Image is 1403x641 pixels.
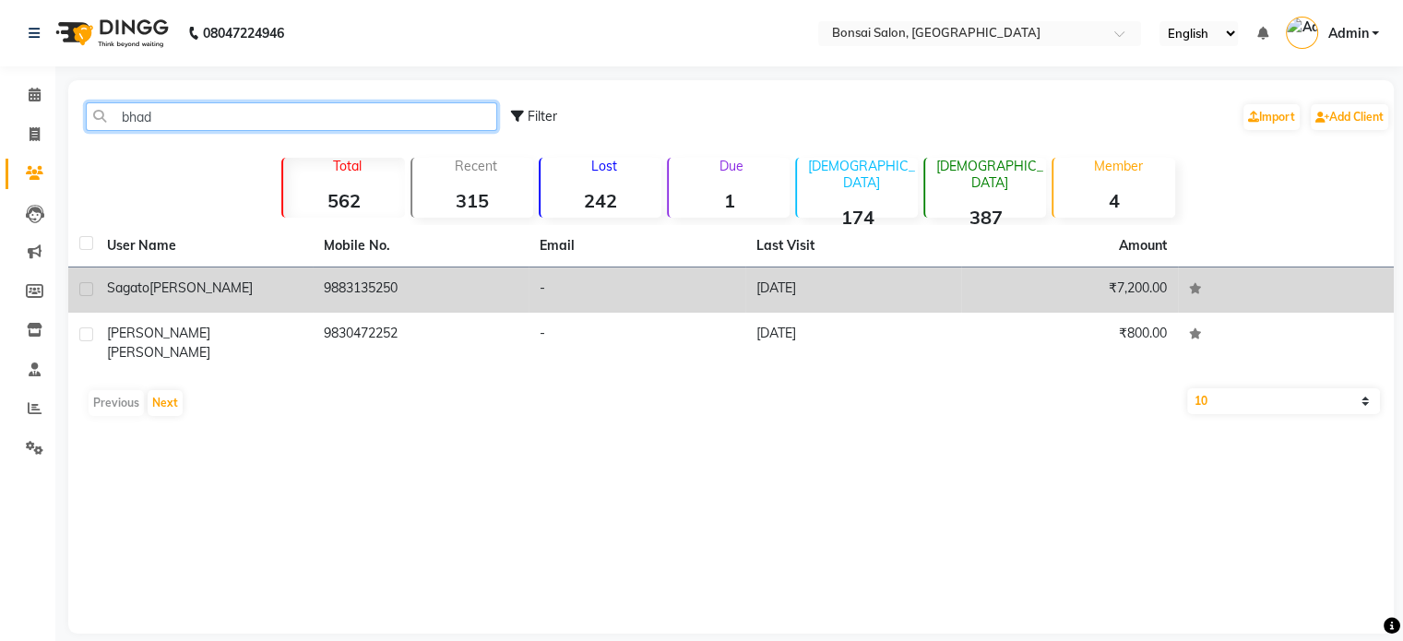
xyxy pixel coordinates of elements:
[107,279,149,296] span: Sagato
[669,189,790,212] strong: 1
[412,189,533,212] strong: 315
[148,390,183,416] button: Next
[925,206,1046,229] strong: 387
[529,267,745,313] td: -
[1311,104,1388,130] a: Add Client
[313,313,529,374] td: 9830472252
[745,313,962,374] td: [DATE]
[149,279,253,296] span: [PERSON_NAME]
[86,102,497,131] input: Search by Name/Mobile/Email/Code
[797,206,918,229] strong: 174
[1053,189,1174,212] strong: 4
[745,225,962,267] th: Last Visit
[961,267,1178,313] td: ₹7,200.00
[291,158,404,174] p: Total
[541,189,661,212] strong: 242
[203,7,284,59] b: 08047224946
[47,7,173,59] img: logo
[313,225,529,267] th: Mobile No.
[1286,17,1318,49] img: Admin
[1327,24,1368,43] span: Admin
[1108,225,1178,267] th: Amount
[672,158,790,174] p: Due
[745,267,962,313] td: [DATE]
[107,344,210,361] span: [PERSON_NAME]
[804,158,918,191] p: [DEMOGRAPHIC_DATA]
[420,158,533,174] p: Recent
[933,158,1046,191] p: [DEMOGRAPHIC_DATA]
[107,325,210,341] span: [PERSON_NAME]
[529,225,745,267] th: Email
[283,189,404,212] strong: 562
[529,313,745,374] td: -
[1243,104,1300,130] a: Import
[96,225,313,267] th: User Name
[961,313,1178,374] td: ₹800.00
[1061,158,1174,174] p: Member
[313,267,529,313] td: 9883135250
[548,158,661,174] p: Lost
[528,108,557,125] span: Filter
